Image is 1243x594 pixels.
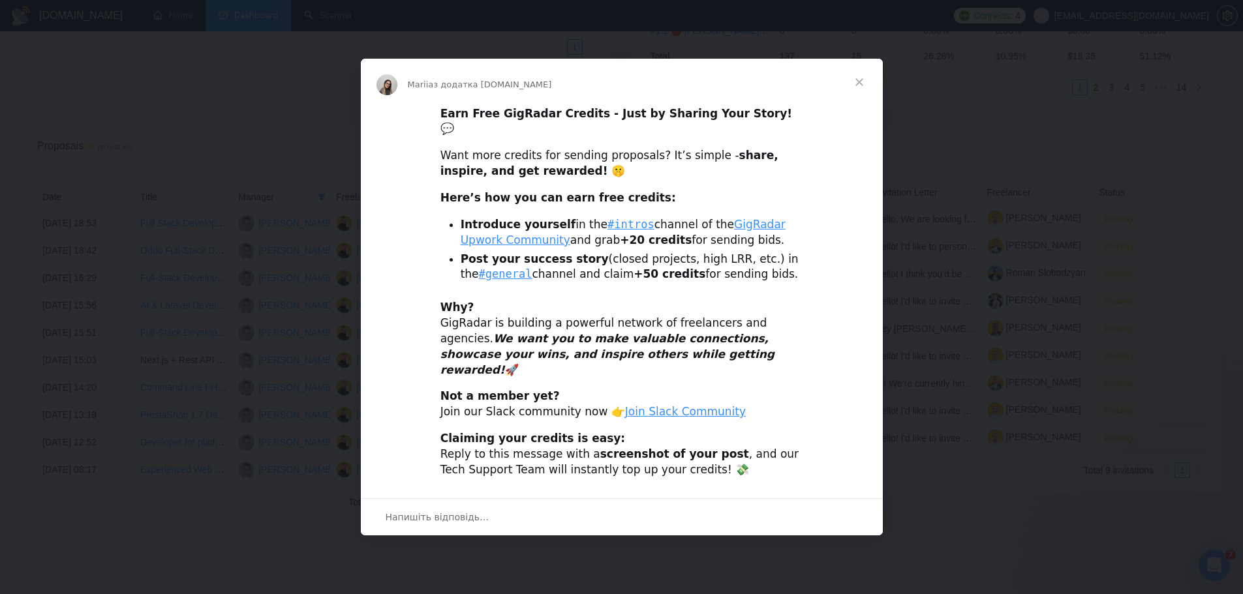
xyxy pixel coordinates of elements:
div: 💬 [440,106,803,138]
li: (closed projects, high LRR, etc.) in the channel and claim for sending bids. [461,252,803,283]
div: Закрити [229,13,253,37]
img: Profile image for AI Assistant from GigRadar 📡 [37,15,58,36]
div: Відкрити бесіду й відповісти [361,498,883,535]
div: Щоб переконатися, що всі релевантні роботи потрапляють у вигрузку: [21,230,240,255]
div: AI Assistant from GigRadar 📡 каже… [10,126,251,443]
div: t.verzhbytskamassmediagroup@gmail.com каже… [10,70,251,126]
span: з додатка [DOMAIN_NAME] [433,80,551,89]
button: Вибір емодзі [41,415,52,426]
li: Переконайтеся, що заявки дійсно були відправлені через GigRadar, оскільки тільки такі дані потрап... [31,301,240,338]
b: Introduce yourself [461,218,576,231]
b: Why? [440,301,474,314]
span: Mariia [408,80,434,89]
button: Scroll to bottom [119,357,142,379]
div: GigRadar is building a powerful network of freelancers and agencies. 🚀 [440,300,803,378]
span: Закрити [836,59,883,106]
b: Earn Free GigRadar Credits - Just by Sharing Your Story! [440,107,792,120]
div: У вигрузці з GigRadar відображаються лише ті роботи, за якими фактично була відправлена пропозиці... [21,134,240,223]
li: in the channel of the and grab for sending bids. [461,217,803,248]
button: Головна [204,13,229,38]
div: Join our Slack community now 👉 [440,389,803,420]
div: У вигрузці з GigRadar відображаються лише ті роботи, за якими фактично була відправлена пропозиці... [10,126,251,442]
b: Post your success story [461,252,609,265]
li: Якщо заявка не була відправлена (наприклад, через нестачу connect’ів або технічну помилку), інфор... [31,341,240,389]
b: +20 credits [620,233,692,246]
div: Want more credits for sending proposals? It’s simple - [440,148,803,179]
a: #general [479,267,532,280]
button: вибір GIF-файлів [62,415,72,426]
h1: AI Assistant from GigRadar 📡 [63,5,203,25]
a: GigRadar Upwork Community [461,218,786,246]
button: Start recording [83,415,93,426]
div: Reply to this message with a , and our Tech Support Team will instantly top up your credits! 💸 [440,431,803,477]
a: #intros [607,218,654,231]
textarea: Повідомлення... [11,388,250,410]
button: Завантажити вкладений файл [20,415,31,426]
a: Source reference 8761565: [225,213,236,223]
button: Надіслати повідомлення… [224,410,245,431]
li: Перевірте, чи налаштовані сканери правильно і чи не обмежують фільтри відправлення заявок на потр... [31,261,240,298]
b: +50 credits [634,267,705,280]
span: Напишіть відповідь… [386,509,489,526]
a: Join Slack Community [625,405,746,418]
b: Not a member yet? [440,389,560,402]
img: Profile image for Mariia [376,74,397,95]
b: Claiming your credits is easy: [440,432,626,445]
b: Here’s how you can earn free credits: [440,191,676,204]
button: go back [8,13,33,38]
b: screenshot of your post [600,447,749,460]
div: AI Assistant from GigRadar 📡 каже… [10,31,251,70]
p: Наші фахівці також можуть допомогти [63,25,200,46]
i: We want you to make valuable connections, showcase your wins, and inspire others while getting re... [440,332,775,376]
